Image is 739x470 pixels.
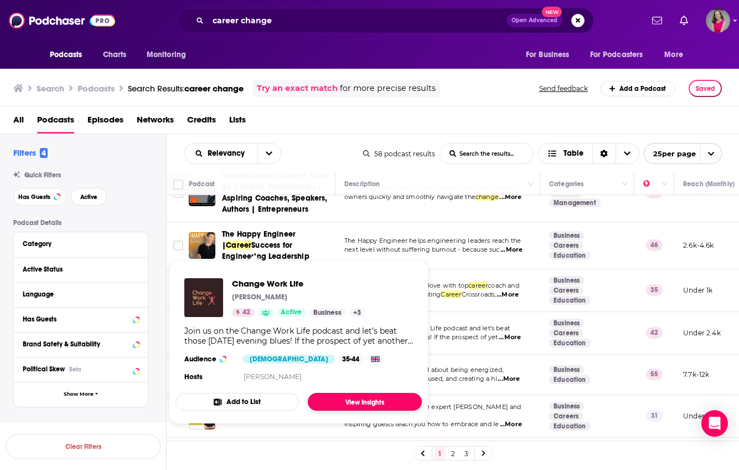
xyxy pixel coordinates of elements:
[500,420,522,429] span: ...More
[412,366,503,374] span: r is all about being energized,
[309,308,346,317] a: Business
[412,324,509,332] span: Work Life podcast and let’s beat
[549,329,583,338] a: Careers
[549,422,591,431] a: Education
[526,47,570,63] span: For Business
[229,111,246,134] a: Lists
[664,47,683,63] span: More
[644,145,696,162] span: 25 per page
[9,10,115,31] img: Podchaser - Follow, Share and Rate Podcasts
[87,111,123,134] span: Episodes
[189,232,215,259] img: The Happy Engineer | Career Success for Engineering Leadership
[242,307,250,318] span: 42
[77,83,115,94] h3: Podcasts
[618,178,632,191] button: Column Actions
[96,44,133,65] a: Charts
[549,231,584,240] a: Business
[675,11,693,30] a: Show notifications dropdown
[23,362,139,376] button: Political SkewBeta
[507,14,562,27] button: Open AdvancedNew
[590,47,643,63] span: For Podcasters
[208,150,249,157] span: Relevancy
[42,44,97,65] button: open menu
[706,8,730,33] span: Logged in as AmyRasdal
[23,312,139,326] button: Has Guests
[500,246,523,254] span: ...More
[549,375,591,384] a: Education
[644,143,722,164] button: open menu
[257,82,338,95] a: Try an exact match
[276,308,306,317] a: Active
[696,85,715,93] span: Saved
[462,290,496,298] span: Crossroads,
[706,8,730,33] button: Show profile menu
[23,287,139,301] button: Language
[549,241,583,250] a: Careers
[549,339,591,348] a: Education
[511,18,557,23] span: Open Advanced
[448,447,459,460] a: 2
[173,241,183,251] span: Toggle select row
[23,265,132,273] div: Active Status
[435,447,446,460] a: 1
[189,177,215,191] div: Podcast
[308,393,422,411] a: View Insights
[344,177,380,191] div: Description
[549,177,583,191] div: Categories
[184,278,223,317] img: Change Work Life
[549,296,591,305] a: Education
[549,402,584,411] a: Business
[468,282,488,289] span: career
[583,44,659,65] button: open menu
[23,262,139,276] button: Active Status
[23,315,130,323] div: Has Guests
[50,47,82,63] span: Podcasts
[187,111,216,134] span: Credits
[71,188,107,206] button: Active
[441,290,461,298] span: Career
[232,293,287,302] p: [PERSON_NAME]
[222,171,328,213] span: : Over 40 | Midlife Professionals | Aspiring Coaches, Speakers, Authors | Entrepreneurs
[13,188,66,206] button: Has Guests
[69,366,81,373] div: Beta
[549,365,584,374] a: Business
[683,241,714,250] p: 2.6k-4.6k
[344,375,497,382] span: passionate, consistently focused, and creating a hi
[23,337,139,351] a: Brand Safety & Suitability
[18,194,50,200] span: Has Guests
[657,44,697,65] button: open menu
[658,178,671,191] button: Column Actions
[23,240,132,248] div: Category
[476,193,499,201] span: change
[344,246,500,253] span: next level without suffering burnout - because suc
[689,80,722,97] button: Saved
[592,144,616,164] div: Sort Direction
[244,372,302,381] a: [PERSON_NAME]
[549,198,601,207] a: Management
[518,44,583,65] button: open menu
[542,7,562,17] span: New
[222,229,296,250] span: The Happy Engineer |
[344,193,476,201] span: owners quickly and smoothly navigate the
[137,111,174,134] span: Networks
[24,171,61,179] span: Quick Filters
[363,150,435,158] div: 58 podcast results
[549,412,583,421] a: Careers
[208,12,507,29] input: Search podcasts, credits, & more...
[643,177,659,191] div: Power Score
[37,111,74,134] a: Podcasts
[222,241,309,261] span: Success for Engineering Leadership
[349,308,365,317] a: +3
[23,340,130,348] div: Brand Safety & Suitability
[13,111,24,134] a: All
[340,82,436,95] span: for more precise results
[564,150,583,157] span: Table
[23,365,65,373] span: Political Skew
[243,355,335,364] div: [DEMOGRAPHIC_DATA]
[524,178,538,191] button: Column Actions
[13,147,48,158] h2: Filters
